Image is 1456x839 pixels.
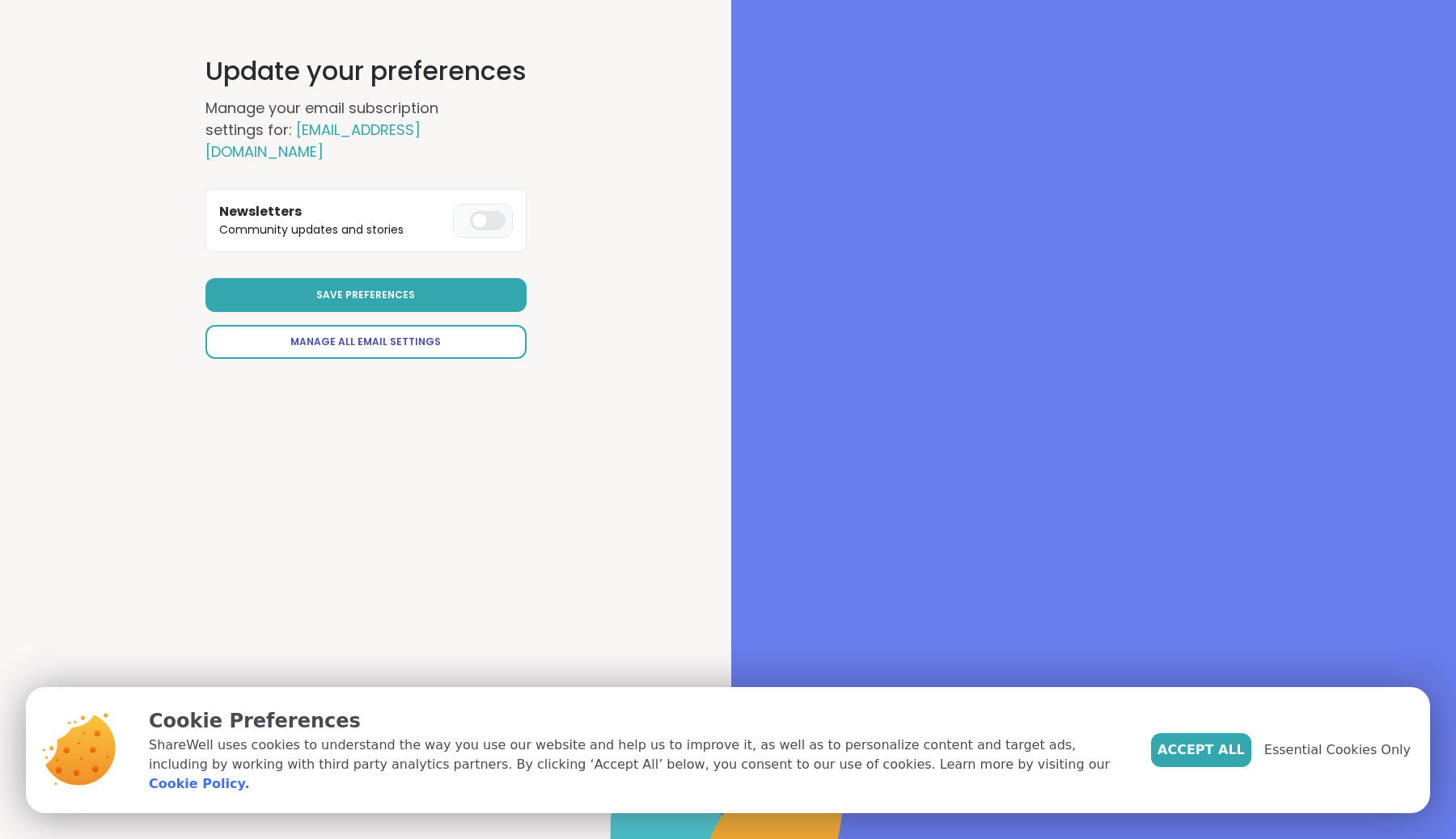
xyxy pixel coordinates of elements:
span: Manage All Email Settings [290,335,441,349]
a: Manage All Email Settings [205,325,527,359]
span: [EMAIL_ADDRESS][DOMAIN_NAME] [205,120,421,162]
span: Save Preferences [316,288,415,302]
p: Cookie Preferences [149,706,1125,736]
p: ShareWell uses cookies to understand the way you use our website and help us to improve it, as we... [149,736,1125,794]
p: Community updates and stories [219,221,447,238]
span: Essential Cookies Only [1264,740,1411,760]
h3: Newsletters [219,202,447,221]
a: Cookie Policy. [149,774,249,794]
h2: Manage your email subscription settings for: [205,97,497,162]
button: Accept All [1151,733,1251,767]
button: Save Preferences [205,278,527,312]
span: Accept All [1158,740,1245,760]
h1: Update your preferences [205,52,527,91]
